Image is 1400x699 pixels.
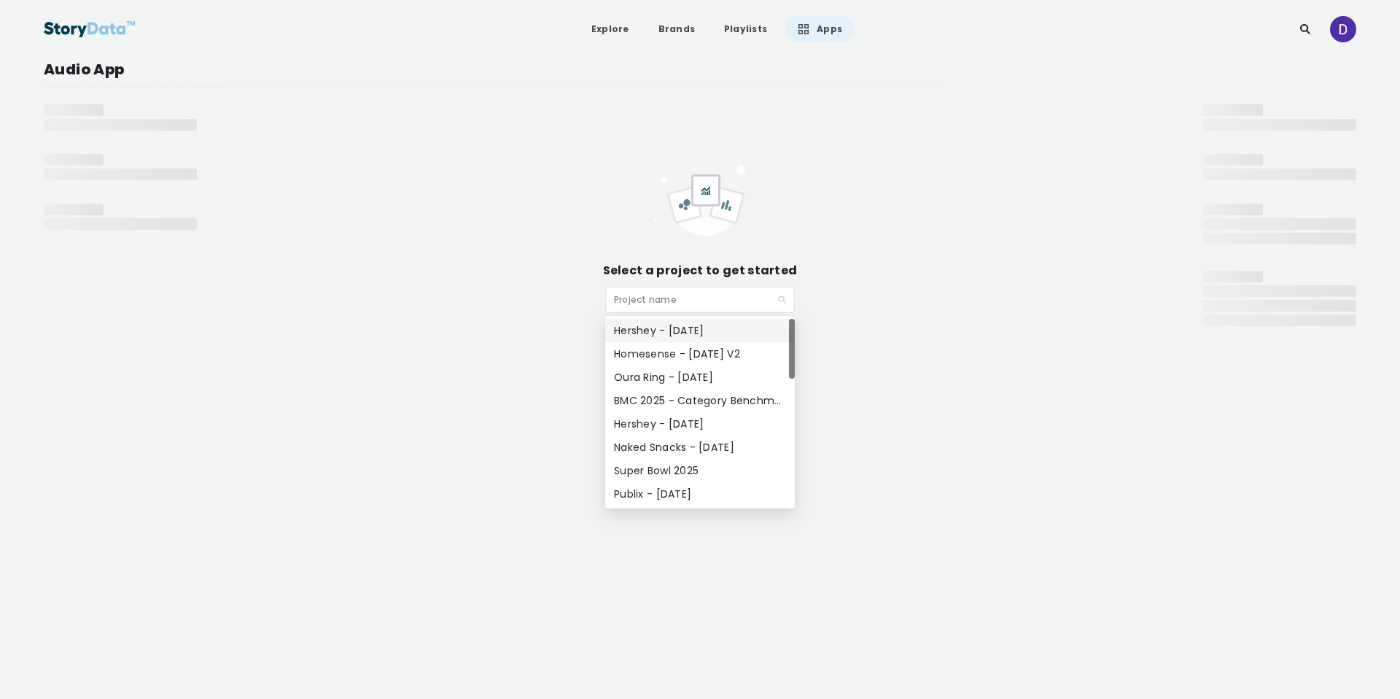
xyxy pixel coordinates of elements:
div: Hershey - Mar 2025 [605,412,795,436]
div: Naked Snacks - [DATE] [614,439,786,455]
div: Homesense - Oct 2025 V2 [605,342,795,366]
div: Naked Snacks - Feb 2025 [605,436,795,459]
div: Oura Ring - Sept 2025 [605,366,795,389]
div: Super Bowl 2025 [605,459,795,482]
div: Publix - Feb 2025 [605,482,795,506]
div: Hershey - [DATE] [614,323,786,339]
div: Select a project to get started [603,262,798,279]
div: Oura Ring - [DATE] [614,369,786,385]
div: Super Bowl 2025 [614,463,786,479]
a: Brands [647,16,707,42]
div: Audio App [44,58,1356,80]
img: ACg8ocKzwPDiA-G5ZA1Mflw8LOlJAqwuiocHy5HQ8yAWPW50gy9RiA=s96-c [1330,16,1356,42]
img: empty_project-ae3004c6.svg [654,163,746,236]
div: BMC 2025 - Category Benchmarks [605,389,795,412]
img: StoryData Logo [44,16,136,42]
div: Publix - [DATE] [614,486,786,502]
div: BMC 2025 - Category Benchmarks [614,393,786,409]
a: Explore [580,16,641,42]
a: Apps [785,16,854,42]
div: Hershey - Oct 2025 [605,319,795,342]
div: Homesense - [DATE] V2 [614,346,786,362]
div: Hershey - [DATE] [614,416,786,432]
a: Playlists [712,16,779,42]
